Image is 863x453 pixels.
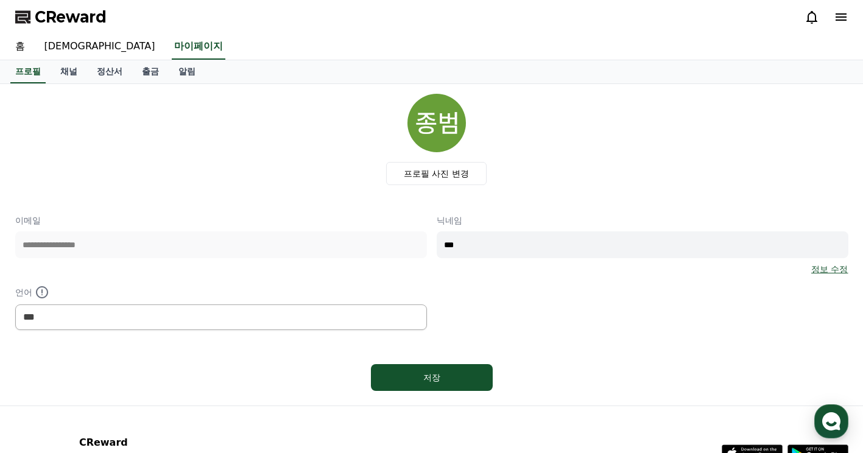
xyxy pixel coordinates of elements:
[811,263,848,275] a: 정보 수정
[51,60,87,83] a: 채널
[15,285,427,300] p: 언어
[87,60,132,83] a: 정산서
[188,370,203,380] span: 설정
[15,7,107,27] a: CReward
[38,370,46,380] span: 홈
[79,435,228,450] p: CReward
[10,60,46,83] a: 프로필
[172,34,225,60] a: 마이페이지
[4,352,80,382] a: 홈
[5,34,35,60] a: 홈
[437,214,848,226] p: 닉네임
[35,7,107,27] span: CReward
[395,371,468,384] div: 저장
[371,364,493,391] button: 저장
[157,352,234,382] a: 설정
[407,94,466,152] img: profile_image
[169,60,205,83] a: 알림
[35,34,165,60] a: [DEMOGRAPHIC_DATA]
[15,214,427,226] p: 이메일
[386,162,487,185] label: 프로필 사진 변경
[111,371,126,381] span: 대화
[132,60,169,83] a: 출금
[80,352,157,382] a: 대화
